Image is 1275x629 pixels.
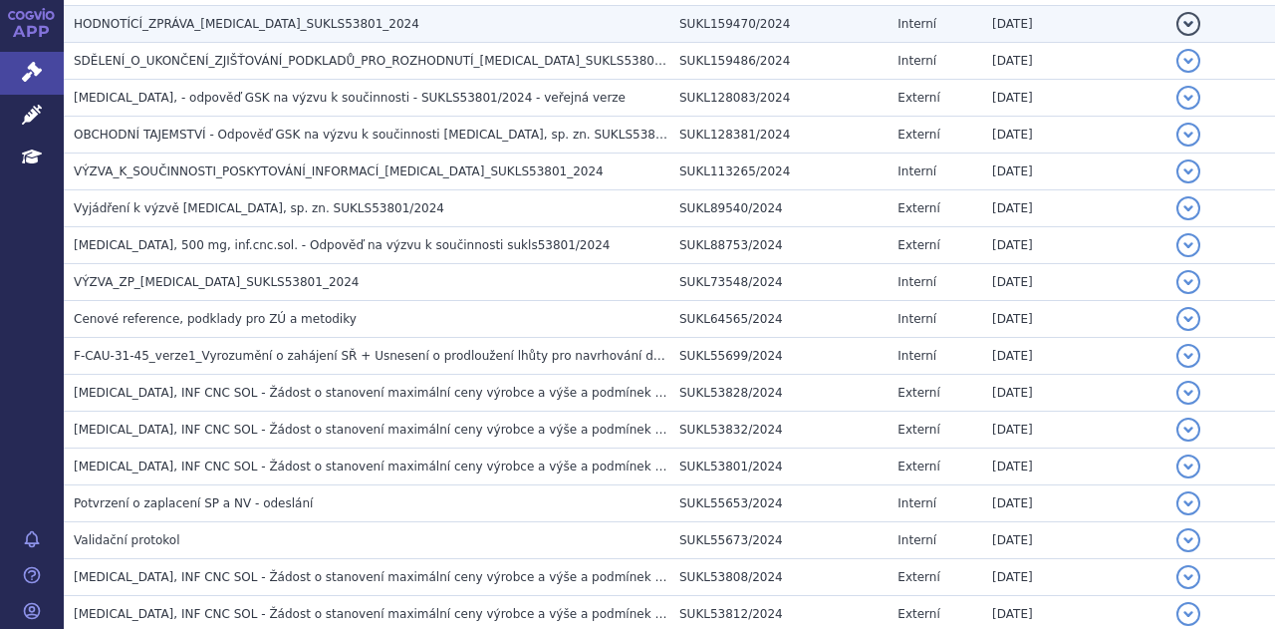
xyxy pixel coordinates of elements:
button: detail [1176,381,1200,405]
td: SUKL53832/2024 [669,412,888,449]
td: [DATE] [982,485,1166,522]
td: [DATE] [982,80,1166,117]
span: Externí [897,460,939,473]
button: detail [1176,565,1200,589]
span: Potvrzení o zaplacení SP a NV - odeslání [74,496,313,510]
td: [DATE] [982,117,1166,154]
td: SUKL53801/2024 [669,449,888,485]
td: [DATE] [982,375,1166,412]
span: JEMPERLI, INF CNC SOL - Žádost o stanovení maximální ceny výrobce a výše a podmínek úhrady VILP (... [74,423,806,437]
td: SUKL128083/2024 [669,80,888,117]
span: Externí [897,238,939,252]
span: JEMPERLI, INF CNC SOL - Žádost o stanovení maximální ceny výrobce a výše a podmínek úhrady VILP (... [74,607,776,621]
button: detail [1176,159,1200,183]
button: detail [1176,418,1200,442]
td: SUKL128381/2024 [669,117,888,154]
td: [DATE] [982,190,1166,227]
span: Interní [897,17,936,31]
span: VÝZVA_K_SOUČINNOSTI_POSKYTOVÁNÍ_INFORMACÍ_JEMPERLI_SUKLS53801_2024 [74,164,604,178]
td: [DATE] [982,412,1166,449]
td: SUKL159470/2024 [669,6,888,43]
td: SUKL55699/2024 [669,338,888,375]
span: Interní [897,275,936,289]
span: Interní [897,349,936,363]
span: HODNOTÍCÍ_ZPRÁVA_JEMPERLI_SUKLS53801_2024 [74,17,419,31]
td: [DATE] [982,522,1166,559]
span: Cenové reference, podklady pro ZÚ a metodiky [74,312,357,326]
span: Interní [897,164,936,178]
button: detail [1176,12,1200,36]
button: detail [1176,123,1200,147]
span: JEMPERLI, INF CNC SOL - Žádost o stanovení maximální ceny výrobce a výše a podmínek úhrady VILP (... [74,460,776,473]
td: [DATE] [982,264,1166,301]
td: SUKL89540/2024 [669,190,888,227]
span: OBCHODNÍ TAJEMSTVÍ - Odpověď GSK na výzvu k součinnosti Jemperli, sp. zn. SUKLS53801/2024 - OBCHO... [74,128,849,142]
span: Interní [897,54,936,68]
td: [DATE] [982,154,1166,190]
button: detail [1176,528,1200,552]
td: [DATE] [982,43,1166,80]
button: detail [1176,196,1200,220]
td: SUKL73548/2024 [669,264,888,301]
span: Externí [897,570,939,584]
button: detail [1176,307,1200,331]
td: SUKL159486/2024 [669,43,888,80]
span: Interní [897,496,936,510]
span: Externí [897,607,939,621]
span: Vyjádření k výzvě JEMPERLI, sp. zn. SUKLS53801/2024 [74,201,444,215]
span: JEMPERLI, 500 mg, inf.cnc.sol. - Odpověď na výzvu k součinnosti sukls53801/2024 [74,238,610,252]
button: detail [1176,455,1200,478]
span: JEMPERLI, INF CNC SOL - Žádost o stanovení maximální ceny výrobce a výše a podmínek úhrady VILP (... [74,570,776,584]
td: [DATE] [982,559,1166,596]
td: SUKL55673/2024 [669,522,888,559]
button: detail [1176,344,1200,368]
td: [DATE] [982,6,1166,43]
button: detail [1176,270,1200,294]
span: Externí [897,386,939,400]
span: Externí [897,201,939,215]
button: detail [1176,49,1200,73]
td: SUKL55653/2024 [669,485,888,522]
td: SUKL53828/2024 [669,375,888,412]
span: VÝZVA_ZP_JEMPERLI_SUKLS53801_2024 [74,275,359,289]
span: Externí [897,128,939,142]
td: [DATE] [982,301,1166,338]
span: Interní [897,533,936,547]
span: Externí [897,91,939,105]
td: SUKL88753/2024 [669,227,888,264]
button: detail [1176,233,1200,257]
span: Interní [897,312,936,326]
span: Jemperli, - odpověď GSK na výzvu k součinnosti - SUKLS53801/2024 - veřejná verze [74,91,626,105]
span: SDĚLENÍ_O_UKONČENÍ_ZJIŠŤOVÁNÍ_PODKLADŮ_PRO_ROZHODNUTÍ_JEMPERLI_SUKLS53801_2024 [74,54,698,68]
td: SUKL113265/2024 [669,154,888,190]
td: [DATE] [982,227,1166,264]
td: SUKL53808/2024 [669,559,888,596]
span: Validační protokol [74,533,180,547]
span: F-CAU-31-45_verze1_Vyrozumění o zahájení SŘ + Usnesení o prodloužení lhůty pro navrhování důkazů [74,349,688,363]
td: [DATE] [982,338,1166,375]
button: detail [1176,86,1200,110]
span: Externí [897,423,939,437]
button: detail [1176,602,1200,626]
span: JEMPERLI, INF CNC SOL - Žádost o stanovení maximální ceny výrobce a výše a podmínek úhrady VILP (... [74,386,806,400]
td: SUKL64565/2024 [669,301,888,338]
button: detail [1176,491,1200,515]
td: [DATE] [982,449,1166,485]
